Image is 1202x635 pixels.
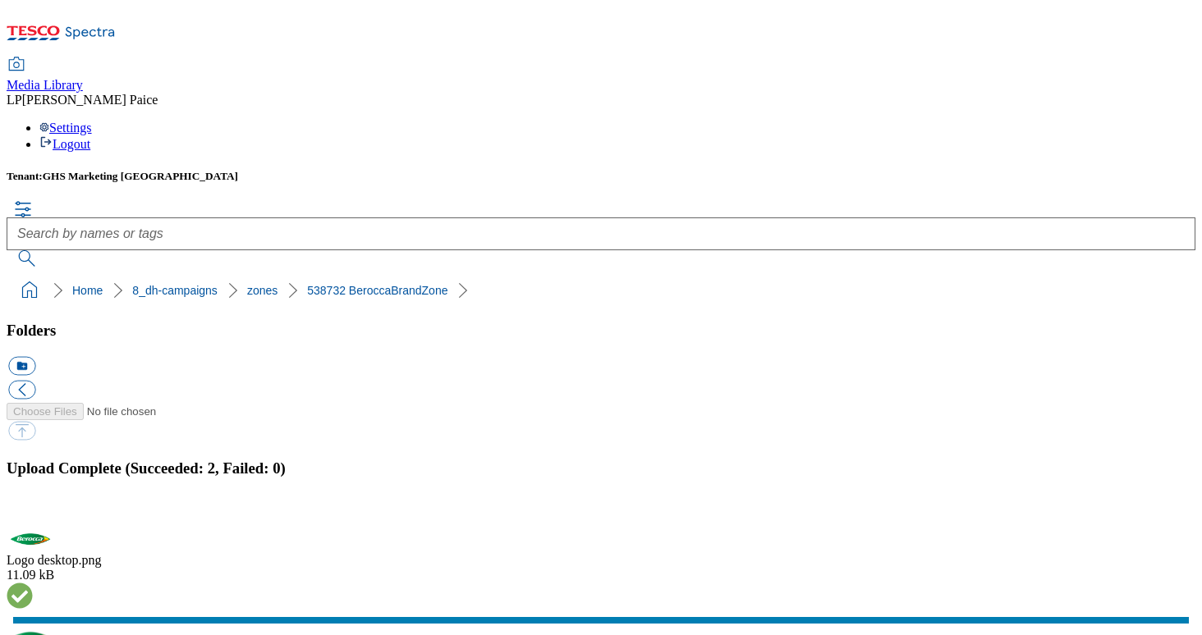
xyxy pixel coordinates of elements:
[307,284,447,297] a: 538732 BeroccaBrandZone
[16,277,43,304] a: home
[7,528,56,550] img: preview
[7,170,1195,183] h5: Tenant:
[7,217,1195,250] input: Search by names or tags
[7,78,83,92] span: Media Library
[39,121,92,135] a: Settings
[39,137,90,151] a: Logout
[43,170,238,182] span: GHS Marketing [GEOGRAPHIC_DATA]
[7,58,83,93] a: Media Library
[72,284,103,297] a: Home
[7,459,1195,477] h3: Upload Complete (Succeeded: 2, Failed: 0)
[247,284,278,297] a: zones
[7,553,1195,568] div: Logo desktop.png
[22,93,158,107] span: [PERSON_NAME] Paice
[132,284,218,297] a: 8_dh-campaigns
[7,322,1195,340] h3: Folders
[7,568,1195,582] div: 11.09 kB
[7,93,22,107] span: LP
[7,275,1195,306] nav: breadcrumb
